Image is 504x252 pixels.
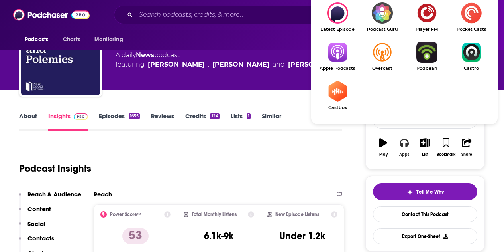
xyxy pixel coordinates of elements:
[63,34,80,45] span: Charts
[208,60,209,69] span: ,
[19,190,81,205] button: Reach & Audience
[25,34,48,45] span: Podcasts
[122,228,149,244] p: 53
[449,2,494,32] a: Pocket CastsPocket Casts
[21,15,100,95] img: New Books in Politics and Polemics
[247,113,251,119] div: 1
[94,190,112,198] h2: Reach
[94,34,123,45] span: Monitoring
[379,152,388,157] div: Play
[19,32,59,47] button: open menu
[315,42,360,71] a: Apple PodcastsApple Podcasts
[116,50,345,69] div: A daily podcast
[404,2,449,32] a: Player FMPlayer FM
[58,32,85,47] a: Charts
[288,60,345,69] div: [PERSON_NAME]
[74,113,88,120] img: Podchaser Pro
[27,190,81,198] p: Reach & Audience
[275,212,319,217] h2: New Episode Listens
[212,60,269,69] div: [PERSON_NAME]
[399,152,410,157] div: Apps
[262,112,281,131] a: Similar
[373,133,394,162] button: Play
[407,189,413,195] img: tell me why sparkle
[279,230,325,242] h3: Under 1.2k
[315,105,360,110] span: Castbox
[99,112,140,131] a: Episodes1655
[27,205,51,213] p: Content
[129,113,140,119] div: 1655
[404,42,449,71] a: PodbeanPodbean
[315,66,360,71] span: Apple Podcasts
[110,212,141,217] h2: Power Score™
[27,220,45,228] p: Social
[373,183,477,200] button: tell me why sparkleTell Me Why
[360,66,404,71] span: Overcast
[231,112,251,131] a: Lists1
[148,60,205,69] div: [PERSON_NAME]
[204,230,233,242] h3: 6.1k-9k
[404,66,449,71] span: Podbean
[315,27,360,32] span: Latest Episode
[136,8,341,21] input: Search podcasts, credits, & more...
[210,113,219,119] div: 124
[373,228,477,244] button: Export One-Sheet
[19,163,91,175] h1: Podcast Insights
[394,133,414,162] button: Apps
[136,51,154,59] a: News
[461,152,472,157] div: Share
[373,206,477,222] a: Contact This Podcast
[315,81,360,110] a: CastboxCastbox
[13,7,90,22] img: Podchaser - Follow, Share and Rate Podcasts
[19,112,37,131] a: About
[360,42,404,71] a: OvercastOvercast
[89,32,133,47] button: open menu
[449,27,494,32] span: Pocket Casts
[116,60,345,69] span: featuring
[27,234,54,242] p: Contacts
[435,133,456,162] button: Bookmark
[192,212,237,217] h2: Total Monthly Listens
[273,60,285,69] span: and
[360,27,404,32] span: Podcast Guru
[457,133,477,162] button: Share
[415,133,435,162] button: List
[185,112,219,131] a: Credits124
[360,2,404,32] a: Podcast GuruPodcast Guru
[48,112,88,131] a: InsightsPodchaser Pro
[114,6,414,24] div: Search podcasts, credits, & more...
[449,42,494,71] a: CastroCastro
[19,234,54,249] button: Contacts
[416,189,444,195] span: Tell Me Why
[151,112,174,131] a: Reviews
[422,152,428,157] div: List
[449,66,494,71] span: Castro
[437,152,455,157] div: Bookmark
[19,220,45,235] button: Social
[315,2,360,32] div: New Books in Politics and Polemics on Latest Episode
[19,205,51,220] button: Content
[404,27,449,32] span: Player FM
